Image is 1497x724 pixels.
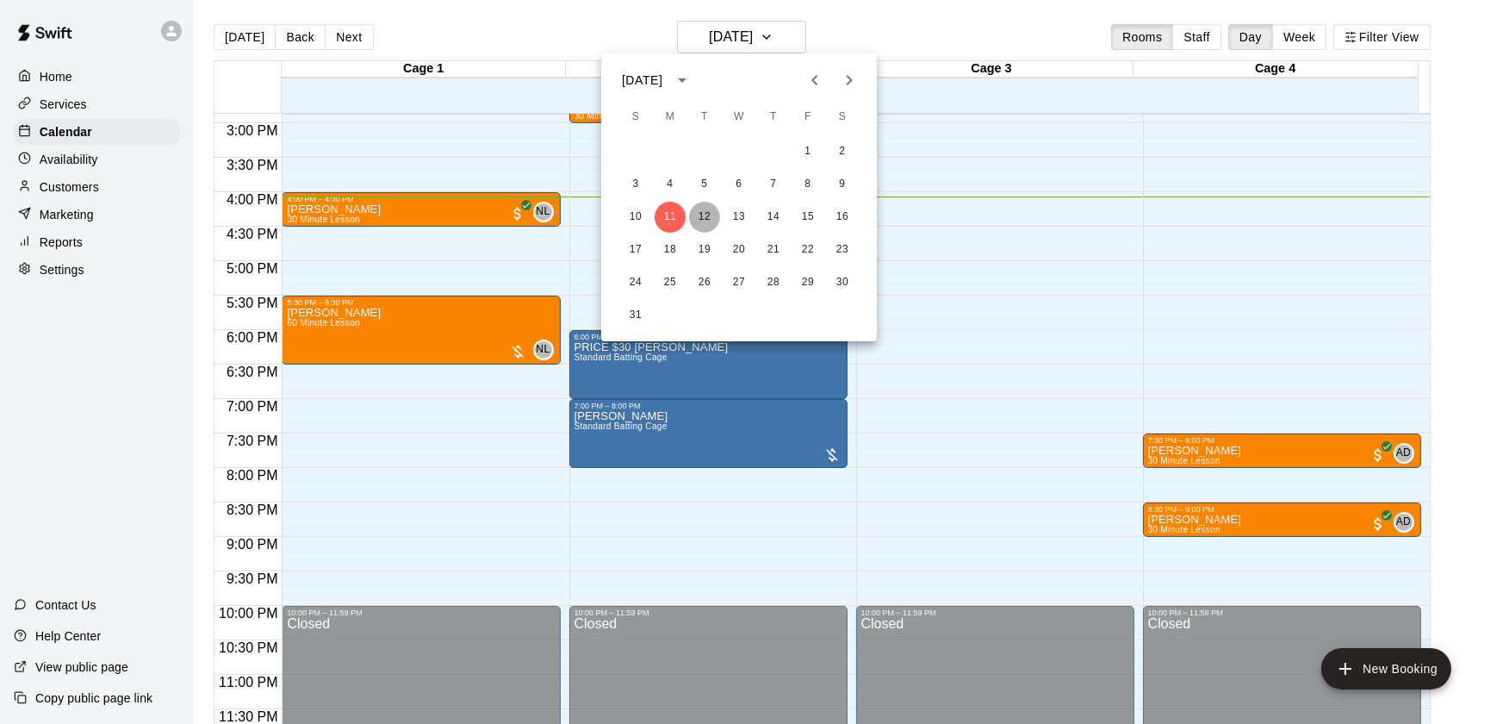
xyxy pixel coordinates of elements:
[832,63,867,97] button: Next month
[827,234,858,265] button: 23
[827,267,858,298] button: 30
[724,234,755,265] button: 20
[798,63,832,97] button: Previous month
[689,202,720,233] button: 12
[655,202,686,233] button: 11
[827,100,858,134] span: Saturday
[724,169,755,200] button: 6
[758,202,789,233] button: 14
[620,234,651,265] button: 17
[792,267,823,298] button: 29
[655,234,686,265] button: 18
[655,100,686,134] span: Monday
[792,136,823,167] button: 1
[689,100,720,134] span: Tuesday
[827,169,858,200] button: 9
[792,202,823,233] button: 15
[620,100,651,134] span: Sunday
[827,202,858,233] button: 16
[620,300,651,331] button: 31
[689,234,720,265] button: 19
[758,169,789,200] button: 7
[620,267,651,298] button: 24
[792,169,823,200] button: 8
[655,169,686,200] button: 4
[622,72,662,90] div: [DATE]
[827,136,858,167] button: 2
[758,234,789,265] button: 21
[792,234,823,265] button: 22
[620,169,651,200] button: 3
[668,66,697,95] button: calendar view is open, switch to year view
[655,267,686,298] button: 25
[689,267,720,298] button: 26
[758,267,789,298] button: 28
[724,100,755,134] span: Wednesday
[724,202,755,233] button: 13
[724,267,755,298] button: 27
[620,202,651,233] button: 10
[792,100,823,134] span: Friday
[689,169,720,200] button: 5
[758,100,789,134] span: Thursday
